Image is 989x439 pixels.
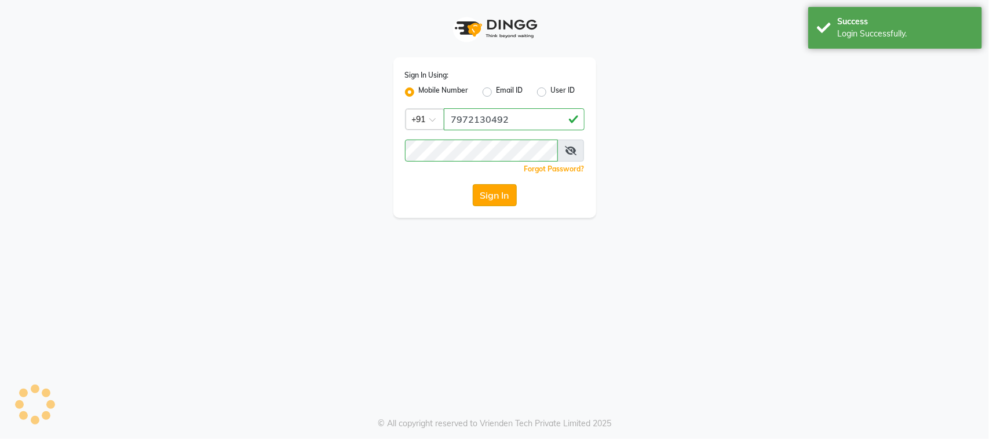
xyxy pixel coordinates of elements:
input: Username [405,140,558,162]
div: Success [837,16,973,28]
label: User ID [551,85,575,99]
a: Forgot Password? [524,164,585,173]
img: logo1.svg [448,12,541,46]
div: Login Successfully. [837,28,973,40]
input: Username [444,108,585,130]
label: Email ID [497,85,523,99]
label: Sign In Using: [405,70,449,81]
label: Mobile Number [419,85,469,99]
button: Sign In [473,184,517,206]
